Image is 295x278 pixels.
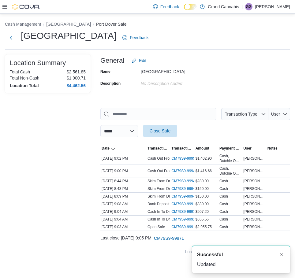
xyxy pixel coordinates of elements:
[196,209,209,214] span: $507.20
[100,69,110,74] label: Name
[100,185,146,192] div: [DATE] 8:43 PM
[246,3,252,10] span: GG
[147,202,169,206] p: Bank Deposit
[219,179,228,183] div: Cash
[278,251,285,258] button: Dismiss toast
[219,194,228,199] div: Cash
[196,169,212,173] span: $1,416.66
[243,186,265,191] span: [PERSON_NAME]
[243,156,265,161] span: [PERSON_NAME]
[100,200,146,208] div: [DATE] 9:08 AM
[147,224,165,229] p: Open Safe
[120,32,151,44] a: Feedback
[100,57,124,64] h3: General
[219,209,228,214] div: Cash
[10,76,39,80] h6: Total Non-Cash
[141,79,223,86] div: No Description added
[243,224,265,229] span: [PERSON_NAME]
[100,167,146,175] div: [DATE] 9:00 PM
[255,3,290,10] p: [PERSON_NAME]
[147,169,204,173] p: Cash Out From Drawer (Drawer 2)
[151,1,181,13] a: Feedback
[171,209,202,214] a: CM79S9-99913External link
[100,145,146,152] button: Date
[243,169,265,173] span: [PERSON_NAME]
[5,21,290,28] nav: An example of EuiBreadcrumbs
[171,169,202,173] a: CM79S9-99946External link
[184,4,197,10] input: Dark Mode
[67,69,86,74] p: $2,561.85
[225,112,257,117] span: Transaction Type
[171,194,202,199] a: CM79S9-99940External link
[243,179,265,183] span: [PERSON_NAME]
[266,145,290,152] button: Notes
[208,3,239,10] p: Grand Cannabis
[100,155,146,162] div: [DATE] 9:02 PM
[160,4,179,10] span: Feedback
[100,81,121,86] label: Description
[100,108,216,120] input: This is a search bar. As you type, the results lower in the page will automatically filter.
[171,156,202,161] a: CM79S9-99950External link
[196,186,209,191] span: $150.00
[143,125,177,137] button: Close Safe
[151,232,186,244] button: CM79S9-99871
[10,83,39,88] h4: Location Total
[219,146,241,151] span: Payment Methods
[219,166,241,176] div: Cash, Dutchie O...
[147,209,196,214] p: Cash In To Drawer (Drawer 2)
[243,146,252,151] span: User
[147,194,196,199] p: Skim From Drawer (Drawer 1)
[147,186,196,191] p: Skim From Drawer (Drawer 2)
[196,224,212,229] span: $2,955.75
[147,146,169,151] span: Transaction Type
[96,22,127,27] button: Port Dover Safe
[147,179,196,183] p: Skim From Drawer (Drawer 1)
[147,217,196,222] p: Cash In To Drawer (Drawer 1)
[196,194,209,199] span: $150.00
[219,224,228,229] div: Cash
[100,216,146,223] div: [DATE] 9:04 AM
[171,217,202,222] a: CM79S9-99912External link
[139,57,146,64] span: Edit
[197,251,223,258] span: Successful
[243,209,265,214] span: [PERSON_NAME]
[196,156,212,161] span: $1,402.90
[196,179,209,183] span: $280.00
[219,154,241,163] div: Cash, Dutchie O...
[271,112,280,117] span: User
[221,108,268,120] button: Transaction Type
[194,145,218,152] button: Amount
[150,128,170,134] span: Close Safe
[100,232,290,244] div: Last close [DATE] 9:05 PM
[100,193,146,200] div: [DATE] 8:09 PM
[147,156,204,161] p: Cash Out From Drawer (Drawer 1)
[10,59,66,67] h3: Location Summary
[218,145,242,152] button: Payment Methods
[100,223,146,231] div: [DATE] 9:03 AM
[219,186,228,191] div: Cash
[12,4,40,10] img: Cova
[242,145,266,152] button: User
[100,246,290,258] button: Load More
[171,202,202,206] a: CM79S9-99914External link
[46,22,91,27] button: [GEOGRAPHIC_DATA]
[243,217,265,222] span: [PERSON_NAME]
[197,261,285,268] div: Updated
[243,202,265,206] span: [PERSON_NAME]
[245,3,252,10] div: Greg Gaudreau
[67,83,86,88] h4: $4,462.56
[219,202,228,206] div: Cash
[267,146,278,151] span: Notes
[171,179,202,183] a: CM79S9-99944External link
[196,217,209,222] span: $555.55
[154,235,184,241] span: CM79S9-99871
[197,251,285,258] div: Notification
[5,32,17,44] button: Next
[5,22,41,27] button: Cash Management
[171,186,202,191] a: CM79S9-99943External link
[196,146,209,151] span: Amount
[196,202,209,206] span: $830.00
[102,146,110,151] span: Date
[170,145,194,152] button: Transaction #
